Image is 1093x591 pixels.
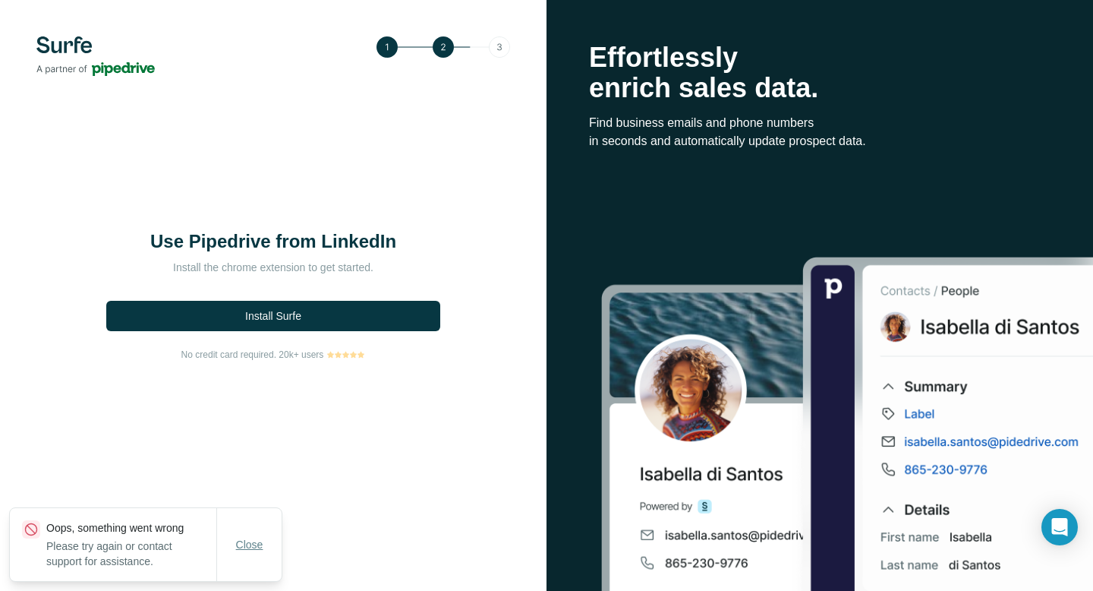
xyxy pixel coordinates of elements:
[36,36,155,76] img: Surfe's logo
[589,43,1050,73] p: Effortlessly
[236,537,263,552] span: Close
[601,255,1093,591] img: Surfe Stock Photo - Selling good vibes
[46,520,216,536] p: Oops, something went wrong
[46,539,216,569] p: Please try again or contact support for assistance.
[245,308,301,324] span: Install Surfe
[181,348,324,362] span: No credit card required. 20k+ users
[121,229,425,254] h1: Use Pipedrive from LinkedIn
[121,260,425,275] p: Install the chrome extension to get started.
[1041,509,1078,545] div: Open Intercom Messenger
[376,36,510,58] img: Step 2
[225,531,274,558] button: Close
[589,132,1050,150] p: in seconds and automatically update prospect data.
[106,301,440,331] button: Install Surfe
[589,73,1050,103] p: enrich sales data.
[589,114,1050,132] p: Find business emails and phone numbers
